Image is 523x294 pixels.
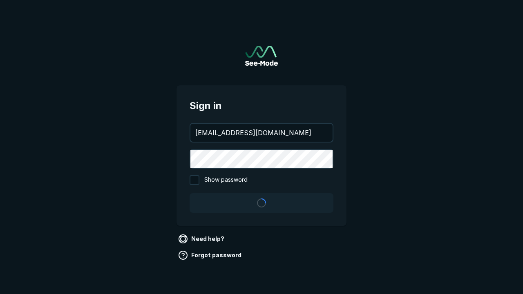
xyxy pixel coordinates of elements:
span: Show password [204,175,248,185]
img: See-Mode Logo [245,46,278,66]
a: Need help? [177,232,228,245]
input: your@email.com [190,124,333,142]
span: Sign in [190,98,333,113]
a: Forgot password [177,249,245,262]
a: Go to sign in [245,46,278,66]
